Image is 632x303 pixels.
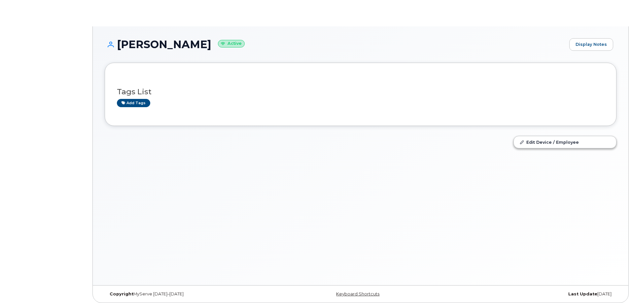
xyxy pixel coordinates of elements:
a: Keyboard Shortcuts [336,291,379,296]
div: MyServe [DATE]–[DATE] [105,291,275,297]
small: Active [218,40,245,47]
a: Add tags [117,99,150,107]
div: [DATE] [446,291,616,297]
a: Display Notes [569,38,613,51]
h3: Tags List [117,88,604,96]
h1: [PERSON_NAME] [105,39,566,50]
strong: Copyright [110,291,133,296]
strong: Last Update [568,291,597,296]
a: Edit Device / Employee [514,136,616,148]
